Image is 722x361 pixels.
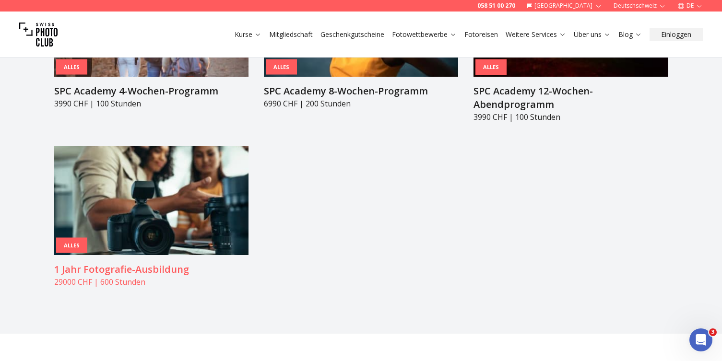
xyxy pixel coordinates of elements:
img: Swiss photo club [19,15,58,54]
iframe: Intercom live chat [689,328,712,351]
h3: SPC Academy 12-Wochen-Abendprogramm [473,84,668,111]
p: 3990 CHF | 100 Stunden [54,98,249,109]
a: Weitere Services [506,30,566,39]
p: 3990 CHF | 100 Stunden [473,111,668,123]
button: Über uns [570,28,615,41]
button: Blog [615,28,646,41]
a: 1 Jahr Fotografie-AusbildungAlles1 Jahr Fotografie-Ausbildung29000 CHF | 600 Stunden [54,146,249,288]
h3: 1 Jahr Fotografie-Ausbildung [54,263,249,276]
img: 1 Jahr Fotografie-Ausbildung [54,146,249,255]
a: Mitgliedschaft [269,30,313,39]
p: 29000 CHF | 600 Stunden [54,276,249,288]
h3: SPC Academy 4-Wochen-Programm [54,84,249,98]
button: Fotowettbewerbe [388,28,461,41]
a: 058 51 00 270 [477,2,515,10]
h3: SPC Academy 8-Wochen-Programm [264,84,458,98]
p: 6990 CHF | 200 Stunden [264,98,458,109]
a: Geschenkgutscheine [320,30,384,39]
a: Blog [618,30,642,39]
button: Mitgliedschaft [265,28,317,41]
div: Alles [56,59,87,75]
span: 3 [709,328,717,336]
button: Fotoreisen [461,28,502,41]
div: Alles [266,59,297,75]
a: Kurse [235,30,261,39]
button: Geschenkgutscheine [317,28,388,41]
div: Alles [56,237,87,253]
a: Fotowettbewerbe [392,30,457,39]
a: Fotoreisen [464,30,498,39]
button: Weitere Services [502,28,570,41]
button: Kurse [231,28,265,41]
button: Einloggen [650,28,703,41]
div: Alles [475,59,507,75]
a: Über uns [574,30,611,39]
